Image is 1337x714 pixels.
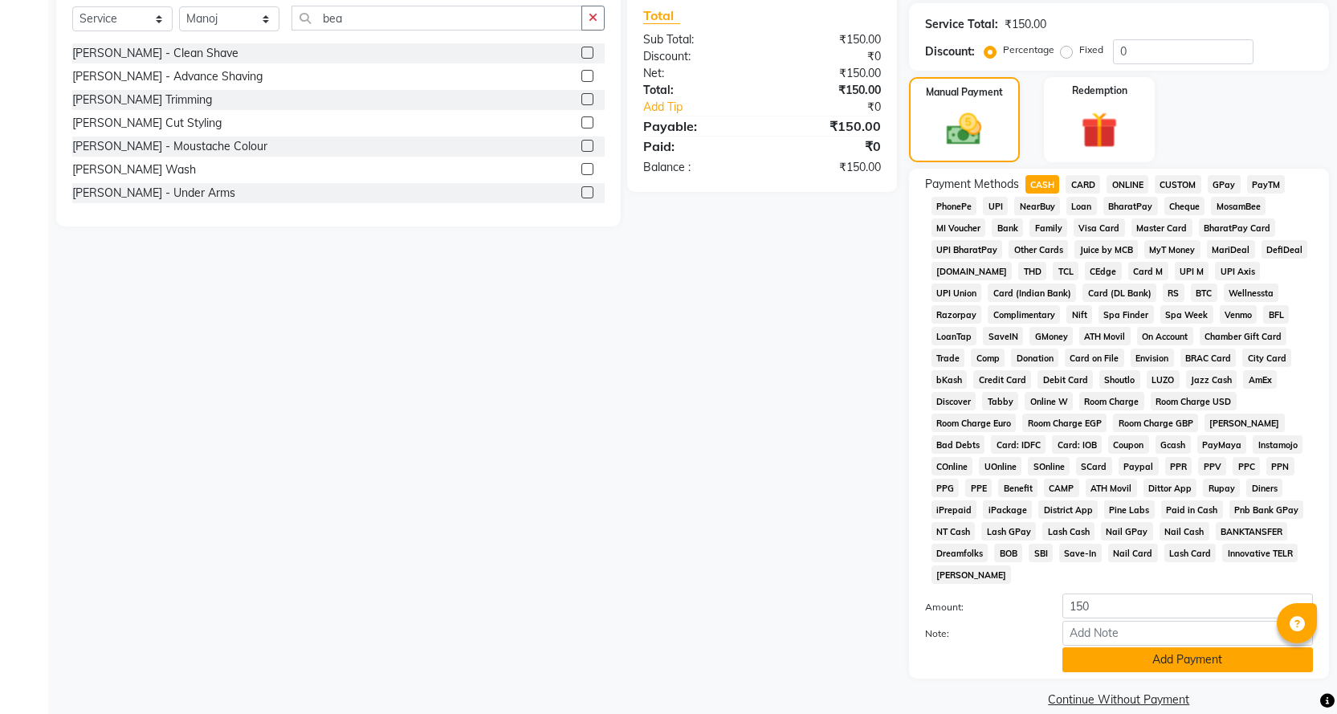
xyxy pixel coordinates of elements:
[931,218,986,237] span: MI Voucher
[1203,479,1240,497] span: Rupay
[913,626,1050,641] label: Note:
[1215,262,1260,280] span: UPI Axis
[1042,522,1094,541] span: Lash Cash
[1242,349,1291,367] span: City Card
[1059,544,1102,562] span: Save-In
[931,370,968,389] span: bKash
[935,109,993,149] img: _cash.svg
[1085,262,1122,280] span: CEdge
[1104,500,1155,519] span: Pine Labs
[913,600,1050,614] label: Amount:
[631,31,762,48] div: Sub Total:
[1131,218,1192,237] span: Master Card
[72,161,196,178] div: [PERSON_NAME] Wash
[926,85,1003,100] label: Manual Payment
[931,500,977,519] span: iPrepaid
[1014,197,1060,215] span: NearBuy
[1074,218,1125,237] span: Visa Card
[762,48,893,65] div: ₹0
[1164,544,1217,562] span: Lash Card
[1144,240,1200,259] span: MyT Money
[1224,284,1279,302] span: Wellnessta
[931,457,973,475] span: COnline
[1062,594,1313,618] input: Amount
[983,327,1023,345] span: SaveIN
[1079,327,1131,345] span: ATH Movil
[631,65,762,82] div: Net:
[72,138,267,155] div: [PERSON_NAME] - Moustache Colour
[1025,175,1060,194] span: CASH
[291,6,582,31] input: Search or Scan
[1066,305,1092,324] span: Nift
[1151,392,1237,410] span: Room Charge USD
[1233,457,1260,475] span: PPC
[1186,370,1237,389] span: Jazz Cash
[1082,284,1156,302] span: Card (DL Bank)
[1079,43,1103,57] label: Fixed
[1011,349,1058,367] span: Donation
[1229,500,1304,519] span: Pnb Bank GPay
[1086,479,1137,497] span: ATH Movil
[1266,457,1294,475] span: PPN
[1099,305,1154,324] span: Spa Finder
[991,435,1046,454] span: Card: IDFC
[1164,197,1205,215] span: Cheque
[988,284,1076,302] span: Card (Indian Bank)
[1200,327,1287,345] span: Chamber Gift Card
[1065,349,1124,367] span: Card on File
[1009,240,1068,259] span: Other Cards
[971,349,1005,367] span: Comp
[1018,262,1046,280] span: THD
[762,116,893,136] div: ₹150.00
[1066,175,1100,194] span: CARD
[762,82,893,99] div: ₹150.00
[1052,435,1102,454] span: Card: IOB
[762,31,893,48] div: ₹150.00
[72,68,263,85] div: [PERSON_NAME] - Advance Shaving
[1029,218,1067,237] span: Family
[1101,522,1153,541] span: Nail GPay
[931,392,976,410] span: Discover
[1044,479,1079,497] span: CAMP
[643,7,680,24] span: Total
[931,284,982,302] span: UPI Union
[1143,479,1197,497] span: Dittor App
[1029,544,1053,562] span: SBI
[1029,327,1073,345] span: GMoney
[1160,305,1213,324] span: Spa Week
[965,479,992,497] span: PPE
[1180,349,1237,367] span: BRAC Card
[931,414,1017,432] span: Room Charge Euro
[912,692,1326,708] a: Continue Without Payment
[1062,647,1313,672] button: Add Payment
[631,48,762,65] div: Discount:
[931,479,960,497] span: PPG
[1161,500,1223,519] span: Paid in Cash
[1247,175,1286,194] span: PayTM
[925,176,1019,193] span: Payment Methods
[1147,370,1180,389] span: LUZO
[72,45,238,62] div: [PERSON_NAME] - Clean Shave
[1216,522,1288,541] span: BANKTANSFER
[1207,240,1255,259] span: MariDeal
[1119,457,1159,475] span: Paypal
[1155,175,1201,194] span: CUSTOM
[931,305,982,324] span: Razorpay
[1107,175,1148,194] span: ONLINE
[994,544,1022,562] span: BOB
[1022,414,1107,432] span: Room Charge EGP
[72,115,222,132] div: [PERSON_NAME] Cut Styling
[1099,370,1140,389] span: Shoutlo
[1131,349,1174,367] span: Envision
[72,92,212,108] div: [PERSON_NAME] Trimming
[992,218,1023,237] span: Bank
[1003,43,1054,57] label: Percentage
[1038,500,1098,519] span: District App
[931,197,977,215] span: PhonePe
[1128,262,1168,280] span: Card M
[1198,457,1226,475] span: PPV
[979,457,1021,475] span: UOnline
[982,392,1018,410] span: Tabby
[1025,392,1073,410] span: Online W
[1208,175,1241,194] span: GPay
